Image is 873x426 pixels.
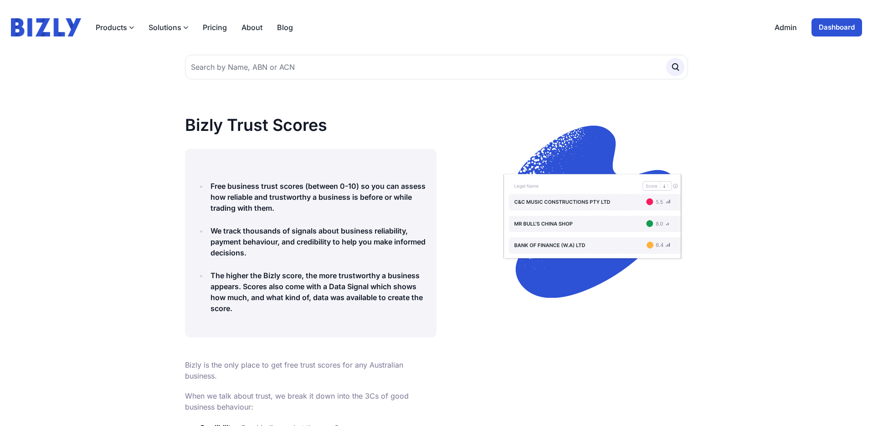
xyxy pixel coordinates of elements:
[211,181,426,213] h4: Free business trust scores (between 0-10) so you can assess how reliable and trustworthy a busine...
[203,22,227,33] a: Pricing
[185,359,436,381] p: Bizly is the only place to get free trust scores for any Australian business.
[241,22,262,33] a: About
[185,390,436,412] p: When we talk about trust, we break it down into the 3Cs of good business behaviour:
[185,55,688,79] input: Search by Name, ABN or ACN
[211,225,426,258] h4: We track thousands of signals about business reliability, payment behaviour, and credibility to h...
[149,22,188,33] button: Solutions
[211,270,426,314] h4: The higher the Bizly score, the more trustworthy a business appears. Scores also come with a Data...
[185,116,436,134] h1: Bizly Trust Scores
[497,116,688,307] img: scores
[775,22,797,33] a: Admin
[811,18,862,36] a: Dashboard
[96,22,134,33] button: Products
[277,22,293,33] a: Blog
